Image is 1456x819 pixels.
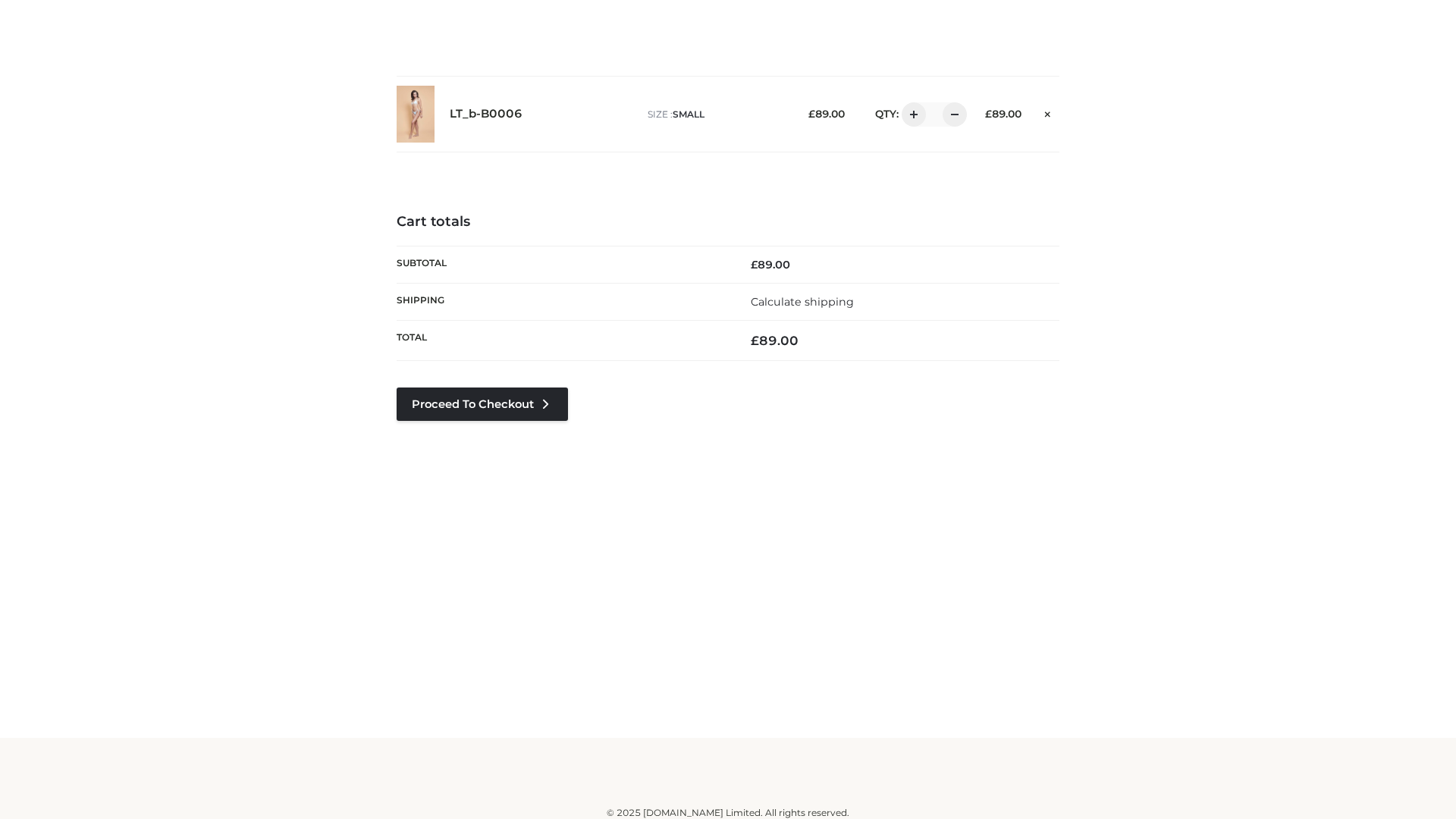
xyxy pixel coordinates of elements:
span: £ [985,108,992,120]
th: Subtotal [397,246,728,283]
span: £ [808,108,815,120]
div: QTY: [860,102,962,127]
bdi: 89.00 [808,108,845,120]
a: Remove this item [1037,102,1059,122]
span: £ [751,258,758,271]
a: Proceed to Checkout [397,388,568,421]
p: size : [648,108,785,121]
span: £ [751,333,759,348]
th: Total [397,321,728,361]
bdi: 89.00 [751,333,799,348]
bdi: 89.00 [985,108,1021,120]
a: LT_b-B0006 [450,107,522,121]
h4: Cart totals [397,214,1059,231]
a: Calculate shipping [751,295,854,309]
span: SMALL [673,108,704,120]
th: Shipping [397,283,728,320]
bdi: 89.00 [751,258,790,271]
